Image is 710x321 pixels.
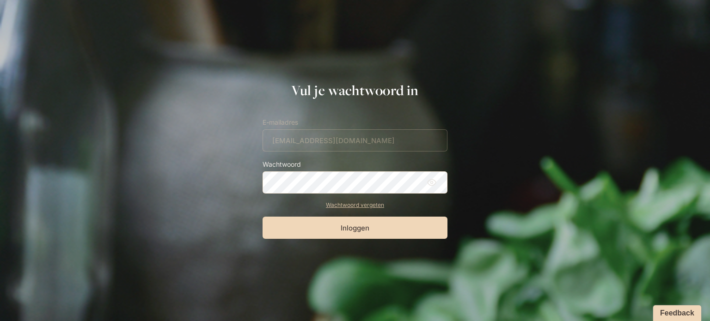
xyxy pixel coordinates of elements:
label: Wachtwoord [263,159,447,170]
button: Inloggen [263,217,447,239]
h1: Vul je wachtwoord in [263,82,447,98]
a: Wachtwoord vergeten [263,201,447,209]
iframe: Ybug feedback widget [649,303,703,321]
